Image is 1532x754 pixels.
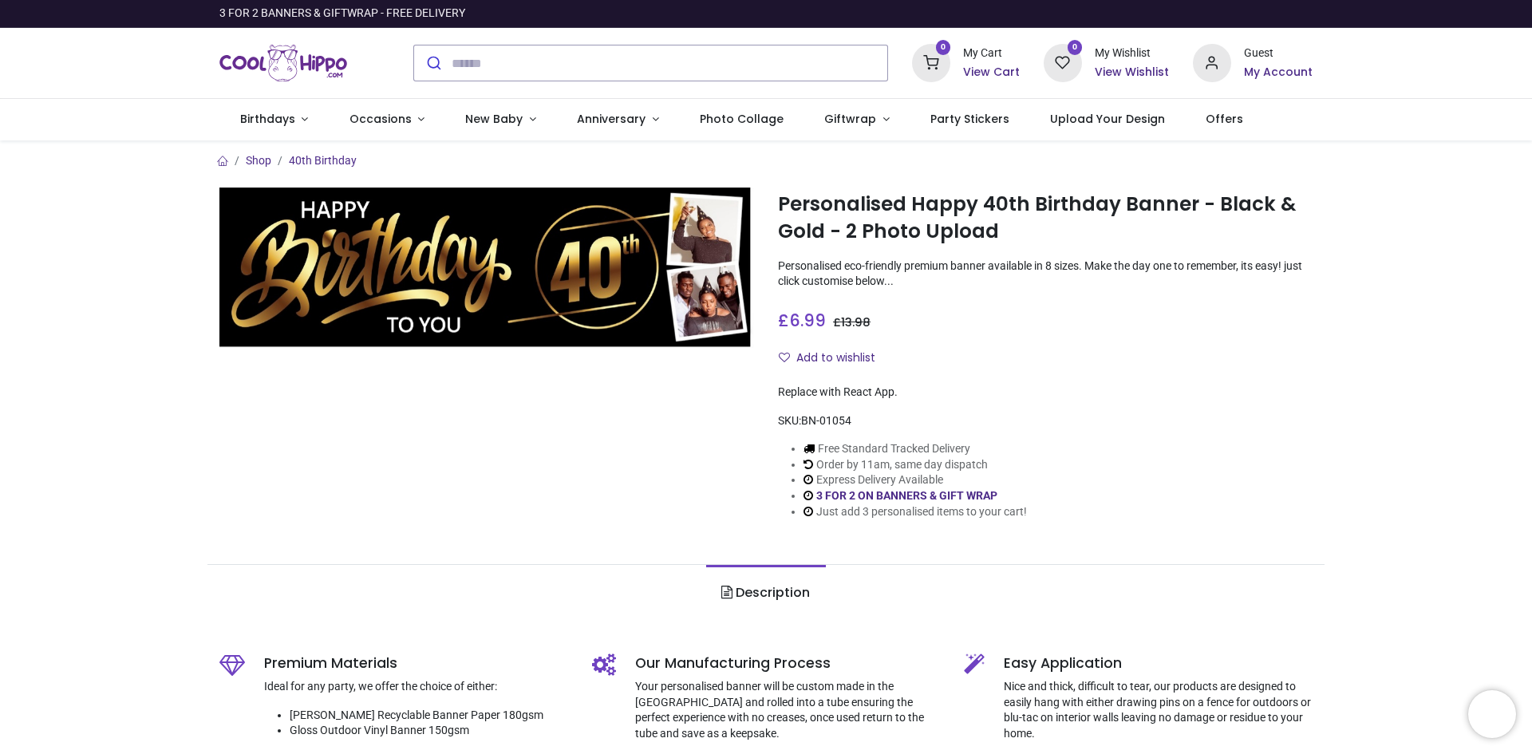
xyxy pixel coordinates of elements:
iframe: Brevo live chat [1468,690,1516,738]
h5: Easy Application [1004,653,1313,673]
i: Add to wishlist [779,352,790,363]
iframe: Customer reviews powered by Trustpilot [977,6,1313,22]
li: Order by 11am, same day dispatch [804,457,1027,473]
button: Submit [414,45,452,81]
a: 0 [1044,56,1082,69]
a: View Cart [963,65,1020,81]
img: Personalised Happy 40th Birthday Banner - Black & Gold - 2 Photo Upload [219,188,754,348]
li: Express Delivery Available [804,472,1027,488]
span: New Baby [465,111,523,127]
p: Nice and thick, difficult to tear, our products are designed to easily hang with either drawing p... [1004,679,1313,741]
a: 3 FOR 2 ON BANNERS & GIFT WRAP [816,489,997,502]
a: Giftwrap [804,99,910,140]
div: Replace with React App. [778,385,1313,401]
li: Just add 3 personalised items to your cart! [804,504,1027,520]
div: 3 FOR 2 BANNERS & GIFTWRAP - FREE DELIVERY [219,6,465,22]
span: 13.98 [841,314,871,330]
a: Birthdays [219,99,329,140]
span: Occasions [349,111,412,127]
h5: Premium Materials [264,653,568,673]
a: 0 [912,56,950,69]
li: [PERSON_NAME] Recyclable Banner Paper 180gsm [290,708,568,724]
span: Offers [1206,111,1243,127]
a: Occasions [329,99,445,140]
span: Anniversary [577,111,646,127]
span: Photo Collage [700,111,784,127]
li: Free Standard Tracked Delivery [804,441,1027,457]
a: Anniversary [556,99,679,140]
a: 40th Birthday [289,154,357,167]
h5: Our Manufacturing Process [635,653,941,673]
span: Birthdays [240,111,295,127]
a: View Wishlist [1095,65,1169,81]
span: Giftwrap [824,111,876,127]
div: My Cart [963,45,1020,61]
span: BN-01054 [801,414,851,427]
a: My Account [1244,65,1313,81]
h1: Personalised Happy 40th Birthday Banner - Black & Gold - 2 Photo Upload [778,191,1313,246]
span: £ [833,314,871,330]
div: My Wishlist [1095,45,1169,61]
span: Party Stickers [930,111,1009,127]
p: Your personalised banner will be custom made in the [GEOGRAPHIC_DATA] and rolled into a tube ensu... [635,679,941,741]
div: SKU: [778,413,1313,429]
sup: 0 [1068,40,1083,55]
span: £ [778,309,826,332]
sup: 0 [936,40,951,55]
span: 6.99 [789,309,826,332]
a: Description [706,565,825,621]
a: Shop [246,154,271,167]
button: Add to wishlistAdd to wishlist [778,345,889,372]
li: Gloss Outdoor Vinyl Banner 150gsm [290,723,568,739]
p: Personalised eco-friendly premium banner available in 8 sizes. Make the day one to remember, its ... [778,259,1313,290]
a: Logo of Cool Hippo [219,41,347,85]
span: Upload Your Design [1050,111,1165,127]
div: Guest [1244,45,1313,61]
img: Cool Hippo [219,41,347,85]
p: Ideal for any party, we offer the choice of either: [264,679,568,695]
a: New Baby [445,99,557,140]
